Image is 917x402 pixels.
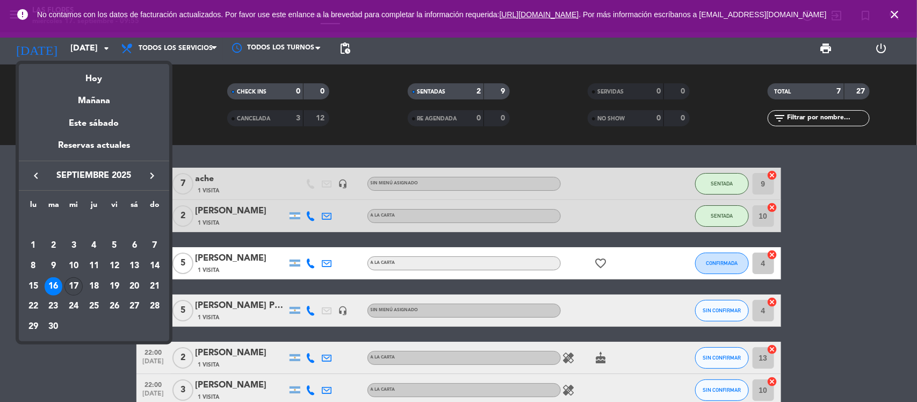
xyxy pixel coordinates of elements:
th: martes [44,199,64,216]
div: Mañana [19,86,169,108]
div: 4 [85,236,103,255]
td: 27 de septiembre de 2025 [125,297,145,317]
td: 18 de septiembre de 2025 [84,276,104,297]
div: 5 [105,236,124,255]
td: SEP. [23,216,165,236]
i: keyboard_arrow_left [30,169,42,182]
div: Reservas actuales [19,139,169,161]
button: keyboard_arrow_left [26,169,46,183]
div: 6 [125,236,143,255]
div: 18 [85,277,103,296]
td: 25 de septiembre de 2025 [84,297,104,317]
div: 8 [24,257,42,275]
th: domingo [145,199,165,216]
td: 7 de septiembre de 2025 [145,235,165,256]
div: 2 [45,236,63,255]
div: 25 [85,297,103,315]
td: 13 de septiembre de 2025 [125,256,145,276]
td: 4 de septiembre de 2025 [84,235,104,256]
th: lunes [23,199,44,216]
div: 29 [24,318,42,336]
td: 3 de septiembre de 2025 [63,235,84,256]
td: 19 de septiembre de 2025 [104,276,125,297]
div: 22 [24,297,42,315]
td: 21 de septiembre de 2025 [145,276,165,297]
td: 9 de septiembre de 2025 [44,256,64,276]
th: viernes [104,199,125,216]
th: miércoles [63,199,84,216]
button: keyboard_arrow_right [142,169,162,183]
div: 16 [45,277,63,296]
td: 8 de septiembre de 2025 [23,256,44,276]
div: 15 [24,277,42,296]
div: 13 [125,257,143,275]
div: 14 [146,257,164,275]
div: 26 [105,297,124,315]
div: 1 [24,236,42,255]
td: 20 de septiembre de 2025 [125,276,145,297]
div: 10 [64,257,83,275]
td: 28 de septiembre de 2025 [145,297,165,317]
td: 17 de septiembre de 2025 [63,276,84,297]
td: 10 de septiembre de 2025 [63,256,84,276]
div: 9 [45,257,63,275]
td: 15 de septiembre de 2025 [23,276,44,297]
td: 6 de septiembre de 2025 [125,235,145,256]
div: Hoy [19,64,169,86]
td: 5 de septiembre de 2025 [104,235,125,256]
span: septiembre 2025 [46,169,142,183]
div: Este sábado [19,109,169,139]
div: 30 [45,318,63,336]
td: 14 de septiembre de 2025 [145,256,165,276]
td: 2 de septiembre de 2025 [44,235,64,256]
th: sábado [125,199,145,216]
th: jueves [84,199,104,216]
td: 26 de septiembre de 2025 [104,297,125,317]
div: 3 [64,236,83,255]
td: 16 de septiembre de 2025 [44,276,64,297]
td: 23 de septiembre de 2025 [44,297,64,317]
td: 12 de septiembre de 2025 [104,256,125,276]
div: 12 [105,257,124,275]
div: 23 [45,297,63,315]
i: keyboard_arrow_right [146,169,158,182]
td: 24 de septiembre de 2025 [63,297,84,317]
div: 28 [146,297,164,315]
td: 11 de septiembre de 2025 [84,256,104,276]
div: 19 [105,277,124,296]
td: 30 de septiembre de 2025 [44,317,64,337]
div: 17 [64,277,83,296]
div: 21 [146,277,164,296]
div: 7 [146,236,164,255]
div: 11 [85,257,103,275]
div: 20 [125,277,143,296]
td: 1 de septiembre de 2025 [23,235,44,256]
td: 29 de septiembre de 2025 [23,317,44,337]
div: 27 [125,297,143,315]
td: 22 de septiembre de 2025 [23,297,44,317]
div: 24 [64,297,83,315]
